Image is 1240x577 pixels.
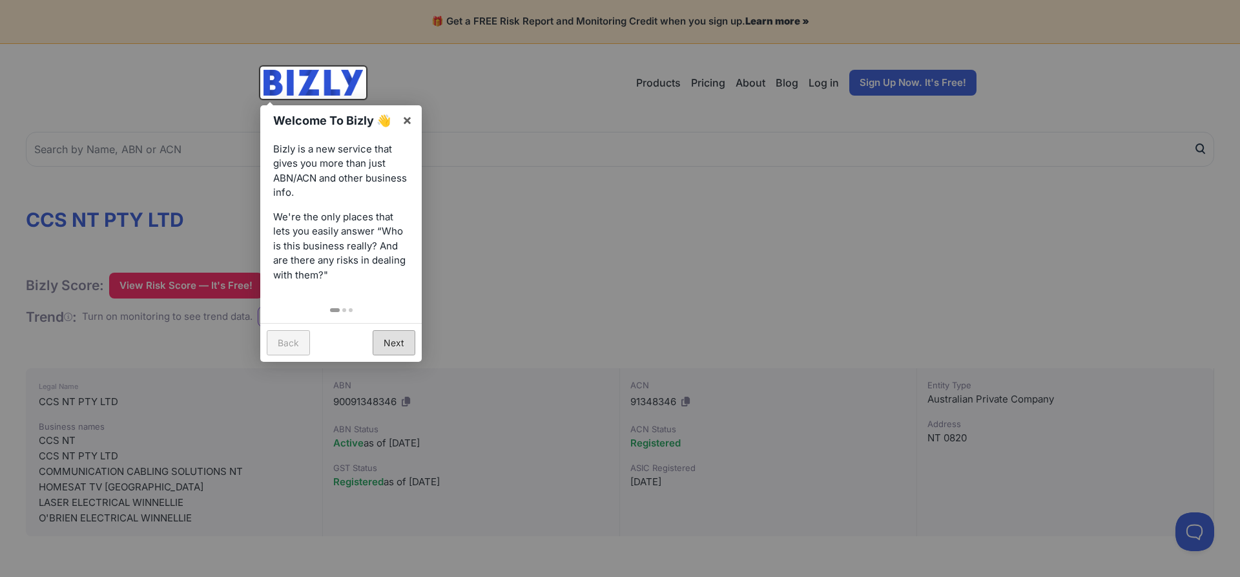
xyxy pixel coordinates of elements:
a: Back [267,330,310,355]
p: We're the only places that lets you easily answer “Who is this business really? And are there any... [273,210,409,283]
p: Bizly is a new service that gives you more than just ABN/ACN and other business info. [273,142,409,200]
a: Next [373,330,415,355]
h1: Welcome To Bizly 👋 [273,112,395,129]
a: × [393,105,422,134]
